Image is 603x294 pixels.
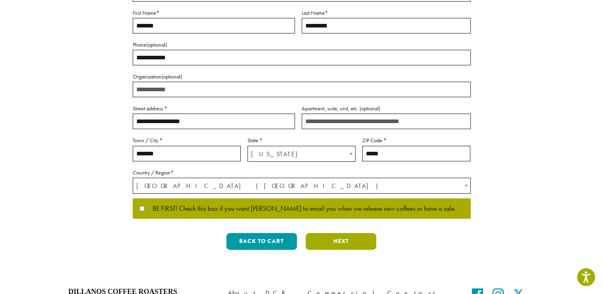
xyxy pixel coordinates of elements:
[247,135,356,145] label: State
[133,178,470,194] span: United States (US)
[362,135,470,145] label: ZIP Code
[302,8,471,18] label: Last Name
[139,206,145,211] input: BE FIRST! Check this box if you want [PERSON_NAME] to email you when we release new coffees or ha...
[306,233,376,250] button: Next
[247,146,356,162] span: State
[133,104,295,114] label: Street address
[133,178,471,194] span: Country / Region
[226,233,297,250] button: Back to cart
[302,104,471,114] label: Apartment, suite, unit, etc.
[248,146,355,162] span: Washington
[133,8,295,18] label: First Name
[133,72,471,82] label: Organization
[161,73,182,80] span: (optional)
[145,205,456,212] span: BE FIRST! Check this box if you want [PERSON_NAME] to email you when we release new coffees or ha...
[146,41,167,48] span: (optional)
[133,135,241,145] label: Town / City
[359,105,380,112] span: (optional)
